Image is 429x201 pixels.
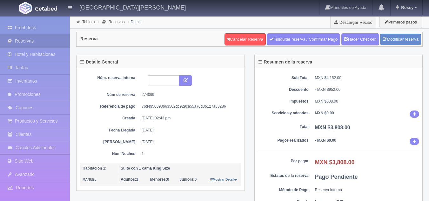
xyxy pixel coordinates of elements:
[315,125,350,130] b: MXN $3,808.00
[341,33,379,45] a: Hacer Check-In
[210,178,238,181] small: Mostrar Detalle
[258,187,309,193] dt: Método de Pago
[315,111,334,115] b: MXN $0.00
[126,19,144,25] li: Detalle
[150,177,169,182] span: 0
[84,139,135,145] dt: [PERSON_NAME]
[142,104,237,109] dd: 76d4950893b63502dc929ca55a76d3b127a83286
[315,174,358,180] b: Pago Pendiente
[83,166,106,171] b: Habitación 1:
[258,158,309,164] dt: Por pagar
[84,92,135,97] dt: Núm de reserva
[258,124,309,130] dt: Total
[118,163,241,174] th: Suite con 1 cama King Size
[315,99,419,104] dd: MXN $608.00
[315,187,419,193] dd: Reserva Interna
[315,138,336,143] b: - MXN $0.00
[315,75,419,81] dd: MXN $4,152.00
[79,3,186,11] h4: [GEOGRAPHIC_DATA][PERSON_NAME]
[84,116,135,121] dt: Creada
[258,111,309,116] dt: Servicios y adendos
[331,16,376,29] a: Descargar Recibo
[84,75,135,81] dt: Núm. reserva interna
[142,116,237,121] dd: [DATE] 02:43 pm
[121,177,136,182] strong: Adultos:
[83,178,97,181] small: MANUEL
[258,60,312,64] h4: Resumen de la reserva
[315,87,419,92] div: - MXN $952.00
[258,173,309,178] dt: Estatus de la reserva
[84,151,135,157] dt: Núm Noches
[225,33,266,45] a: Cancelar Reserva
[80,37,98,41] h4: Reserva
[315,159,355,165] b: MXN $3,808.00
[19,2,32,14] img: Getabed
[150,177,167,182] strong: Menores:
[109,20,125,24] a: Reservas
[35,6,57,11] img: Getabed
[210,177,238,182] a: Mostrar Detalle
[142,128,237,133] dd: [DATE]
[379,16,422,28] button: Primeros pasos
[179,177,197,182] span: 0
[142,92,237,97] dd: 274099
[142,139,237,145] dd: [DATE]
[258,138,309,143] dt: Pagos realizados
[142,151,237,157] dd: 1
[267,33,340,45] a: Finiquitar reserva / Confirmar Pago
[121,177,138,182] span: 1
[80,60,118,64] h4: Detalle General
[82,20,95,24] a: Tablero
[258,75,309,81] dt: Sub Total
[258,87,309,92] dt: Descuento
[380,34,421,45] a: Modificar reserva
[84,128,135,133] dt: Fecha Llegada
[84,104,135,109] dt: Referencia de pago
[258,99,309,104] dt: Impuestos
[399,5,413,10] span: Rossy
[179,177,194,182] strong: Juniors:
